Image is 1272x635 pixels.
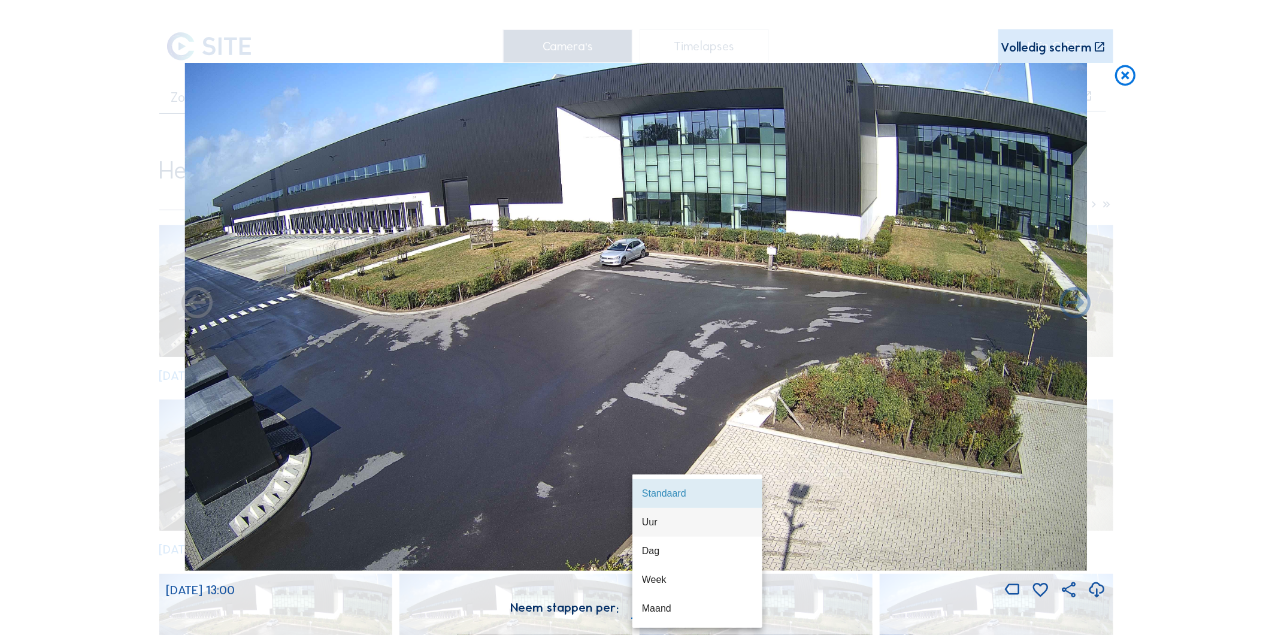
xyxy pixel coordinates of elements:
div: Neem stappen per: [511,601,619,614]
div: Maand [642,603,753,614]
i: Forward [178,285,216,322]
span: [DATE] 13:00 [166,582,235,597]
div: Week [642,574,753,585]
div: Uur [642,516,753,528]
img: Image [184,63,1088,571]
div: Dag [642,545,753,557]
div: Standaard [642,488,753,499]
div: Volledig scherm [1001,41,1092,54]
i: Back [1056,285,1094,322]
div: Standaard [632,600,762,618]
